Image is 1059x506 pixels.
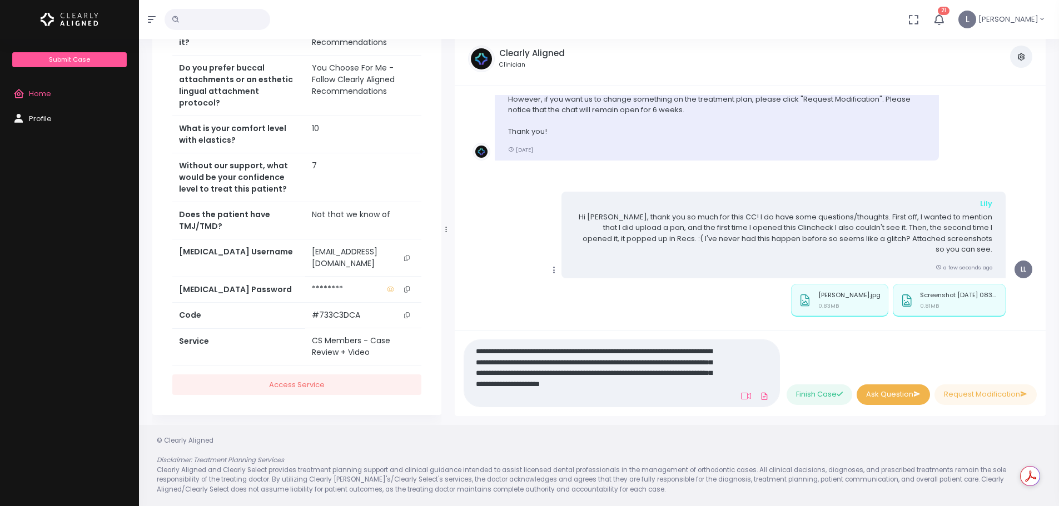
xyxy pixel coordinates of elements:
span: 21 [938,7,949,15]
td: 7 [305,153,421,202]
a: Add Loom Video [739,392,753,400]
th: [MEDICAL_DATA] Username [172,239,305,277]
div: © Clearly Aligned Clearly Aligned and Clearly Select provides treatment planning support and clin... [146,436,1052,494]
div: scrollable content [464,95,1037,319]
a: Add Files [758,386,771,406]
td: Not that we know of [305,202,421,239]
span: Submit Case [49,55,90,64]
th: Do you prefer buccal attachments or an esthetic lingual attachment protocol? [172,56,305,116]
p: Screenshot [DATE] 083201.png [920,292,998,299]
td: You Choose For Me - Follow Clearly Aligned Recommendations [305,56,421,116]
span: Profile [29,113,52,124]
img: Logo Horizontal [41,8,98,31]
p: Hi [PERSON_NAME], thank you so much for this CC! I do have some questions/thoughts. First off, I ... [575,212,992,255]
th: Service [172,328,305,365]
div: Lily [575,198,992,209]
span: LL [1015,260,1032,278]
td: #733C3DCA [305,303,421,328]
small: [DATE] [508,146,533,153]
th: Without our support, what would be your confidence level to treat this patient? [172,153,305,202]
div: scrollable content [152,32,441,428]
th: Does the patient have TMJ/TMD? [172,202,305,239]
a: Submit Case [12,52,126,67]
th: Code [172,303,305,328]
small: a few seconds ago [936,264,992,271]
small: 0.81MB [920,302,939,309]
p: [PERSON_NAME].jpg [818,292,881,299]
div: CS Members - Case Review + Video [312,335,415,358]
span: L [958,11,976,28]
th: [MEDICAL_DATA] Password [172,277,305,302]
em: Disclaimer: Treatment Planning Services [157,455,284,464]
small: 0.83MB [818,302,839,309]
p: Hi Dr. , the case for [PERSON_NAME] is ready for your review. If you are satisfied with the ClinC... [508,61,926,137]
span: [PERSON_NAME] [978,14,1038,25]
small: Clinician [499,61,565,69]
button: Ask Question [857,384,930,405]
a: Access Service [172,374,421,395]
button: Finish Case [787,384,852,405]
button: Request Modification [934,384,1037,405]
span: Home [29,88,51,99]
h5: Clearly Aligned [499,48,565,58]
td: 10 [305,116,421,153]
td: [EMAIL_ADDRESS][DOMAIN_NAME] [305,239,421,277]
th: What is your comfort level with elastics? [172,116,305,153]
